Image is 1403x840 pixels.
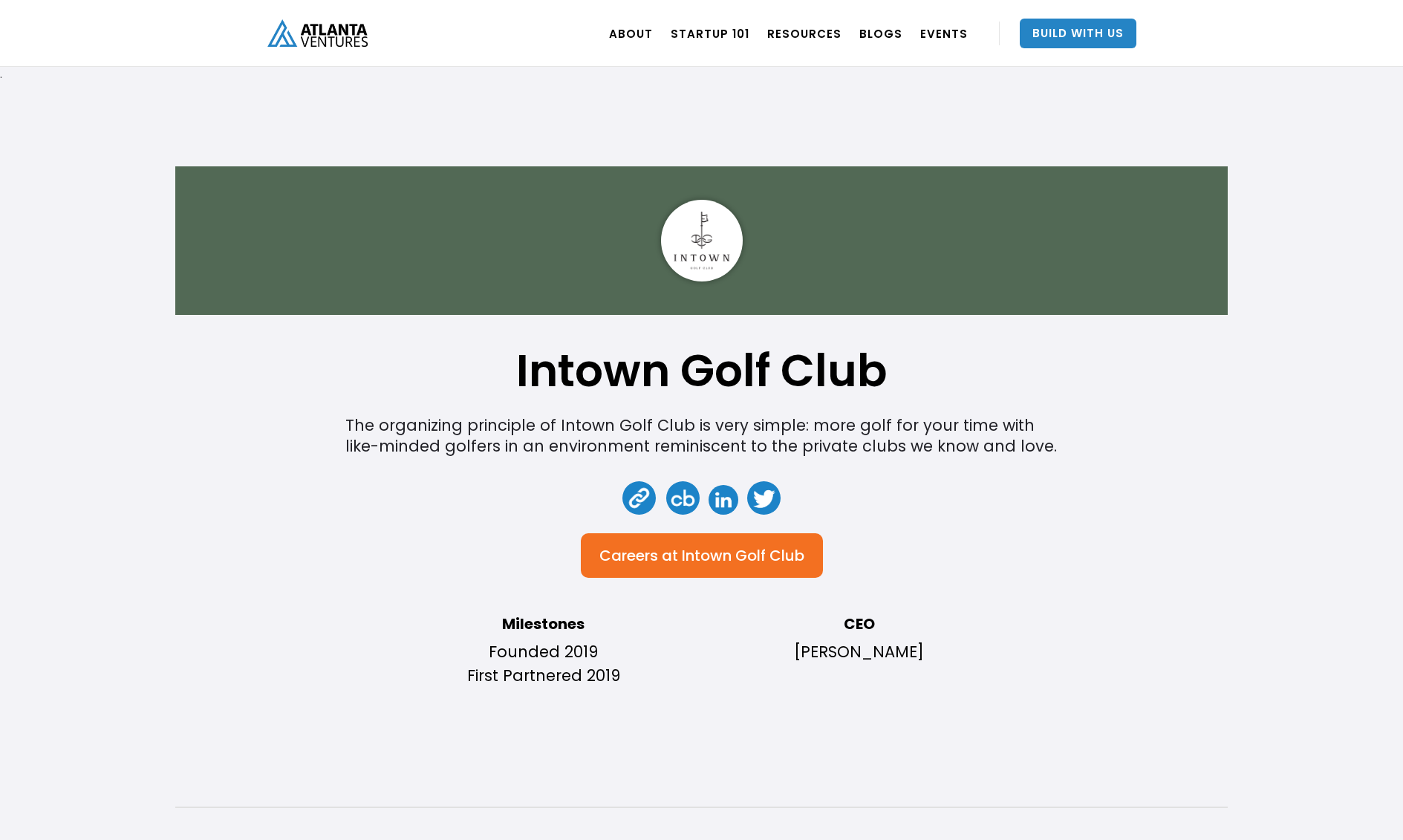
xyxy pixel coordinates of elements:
div: The organizing principle of Intown Golf Club is very simple: more golf for your time with like-mi... [345,415,1058,457]
h4: Milestones [393,615,694,633]
h4: CEO [709,615,1009,633]
h1: Intown Golf Club [516,352,888,389]
p: Founded 2019 First Partnered 2019 [393,640,694,688]
a: Build With Us [1020,19,1136,48]
a: RESOURCES [767,13,842,54]
p: [PERSON_NAME] [709,640,1009,664]
a: Careers atIntown Golf Club [581,533,823,578]
div: Careers at [599,548,678,563]
a: BLOGS [859,13,902,54]
a: Startup 101 [671,13,749,54]
a: EVENTS [920,13,968,54]
a: ABOUT [609,13,653,54]
div: Intown Golf Club [682,548,804,563]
